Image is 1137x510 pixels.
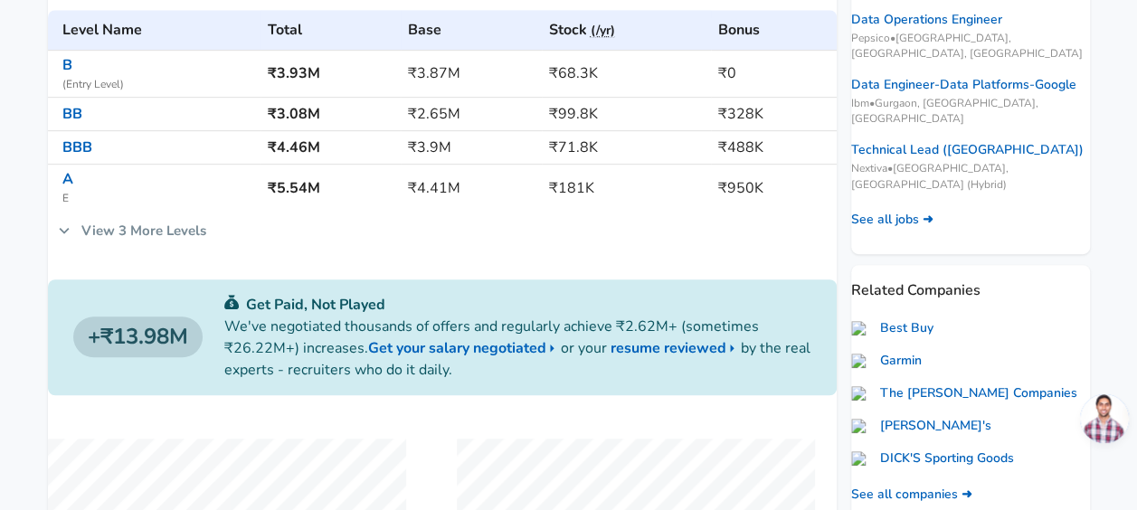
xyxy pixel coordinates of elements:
h6: ₹71.8K [549,135,704,160]
a: resume reviewed [611,337,741,359]
h6: ₹99.8K [549,101,704,127]
a: Data Operations Engineer [851,11,1002,29]
a: See all companies ➜ [851,486,972,504]
a: Get your salary negotiated [368,337,561,359]
h6: ₹3.08M [268,101,393,127]
img: svg+xml;base64,PHN2ZyB4bWxucz0iaHR0cDovL3d3dy53My5vcmcvMjAwMC9zdmciIGZpbGw9IiMwYzU0NjAiIHZpZXdCb3... [224,295,239,309]
h6: Total [268,17,393,42]
h6: Level Name [62,17,253,42]
span: E [62,190,253,208]
h6: ₹488K [718,135,829,160]
img: aarons.com [851,419,873,433]
span: ( Entry Level ) [62,76,253,94]
a: View 3 More Levels [48,212,216,250]
a: Data Engineer-Data Platforms-Google [851,76,1076,94]
img: garmin.com [851,354,873,368]
a: B [62,55,72,75]
h6: ₹328K [718,101,829,127]
a: Garmin [851,352,922,370]
h6: Base [408,17,534,42]
a: A [62,169,73,189]
div: Open chat [1080,394,1129,443]
span: Nextiva • [GEOGRAPHIC_DATA], [GEOGRAPHIC_DATA] (Hybrid) [851,161,1090,192]
h6: ₹5.54M [268,175,393,201]
h6: ₹4.41M [408,175,534,201]
p: Related Companies [851,265,1090,301]
h6: ₹68.3K [549,61,704,86]
a: See all jobs ➜ [851,211,933,229]
img: dickssportinggoods.com [851,451,873,466]
h6: Stock [549,17,704,42]
h6: ₹3.87M [408,61,534,86]
h6: ₹3.9M [408,135,534,160]
a: The [PERSON_NAME] Companies [851,384,1077,402]
h6: ₹4.46M [268,135,393,160]
img: elcompanies.com [851,386,873,401]
h6: ₹2.65M [408,101,534,127]
img: bestbuy.com [851,321,873,335]
p: We've negotiated thousands of offers and regularly achieve ₹2.62M+ (sometimes ₹26.22M+) increases... [224,316,811,381]
h6: ₹0 [718,61,829,86]
a: Best Buy [851,319,933,337]
span: Pepsico • [GEOGRAPHIC_DATA], [GEOGRAPHIC_DATA], [GEOGRAPHIC_DATA] [851,31,1090,61]
h6: ₹950K [718,175,829,201]
a: BBB [62,137,92,157]
h6: Bonus [718,17,829,42]
a: DICK'S Sporting Goods [851,449,1014,467]
a: Technical Lead ([GEOGRAPHIC_DATA]) [851,141,1084,159]
h6: ₹3.93M [268,61,393,86]
span: Ibm • Gurgaon, [GEOGRAPHIC_DATA], [GEOGRAPHIC_DATA] [851,96,1090,127]
h6: ₹181K [549,175,704,201]
button: (/yr) [591,20,615,42]
a: [PERSON_NAME]'s [851,417,991,435]
a: ₹13.98M [73,316,203,358]
a: BB [62,104,82,124]
p: Get Paid, Not Played [224,294,811,316]
table: Rakuten's Software Engineer levels [48,10,837,212]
